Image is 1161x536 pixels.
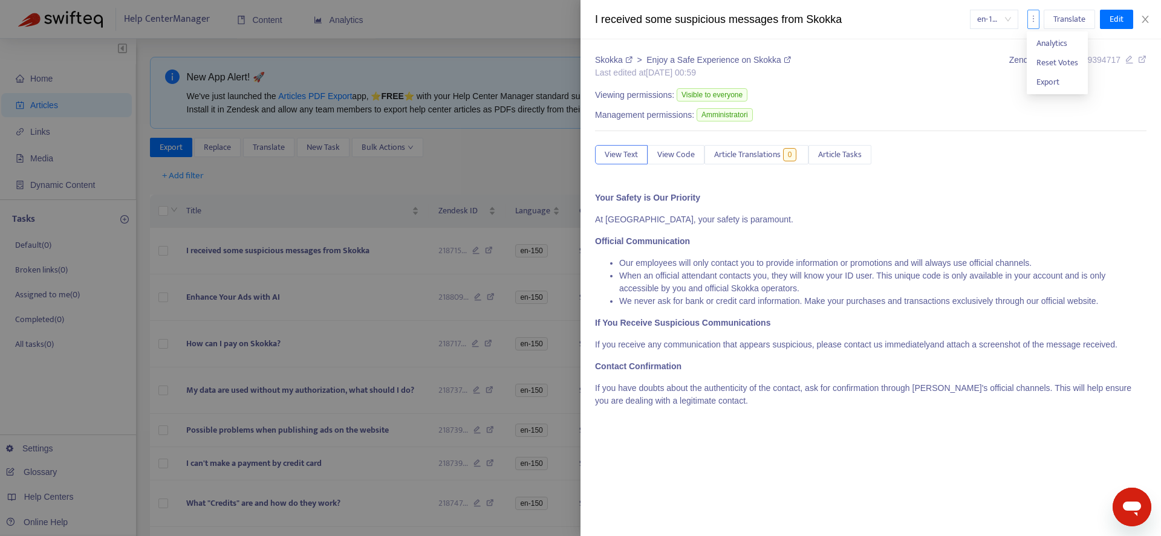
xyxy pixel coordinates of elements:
[1029,15,1038,23] span: more
[1036,56,1078,69] span: Reset Votes
[595,109,694,121] span: Management permissions:
[1036,36,1067,50] span: Analytics
[1113,488,1151,526] iframe: Pulsante per aprire la finestra di messaggistica
[595,193,700,202] strong: Your Safety is Our Priority
[648,145,704,164] button: View Code
[1044,10,1095,29] button: Translate
[595,318,770,328] strong: If You Receive Suspicious Communications
[1110,13,1124,26] span: Edit
[1100,10,1133,29] button: Edit
[1140,15,1150,24] span: close
[595,11,970,28] div: I received some suspicious messages from Skokka
[697,108,753,121] span: Amministratori
[595,382,1146,407] p: If you have doubts about the authenticity of the contact, ask for confirmation through [PERSON_NA...
[1137,14,1154,25] button: Close
[1036,75,1059,89] span: Export
[619,270,1146,295] li: When an official attendant contacts you, they will know your ID user. This unique code is only av...
[595,213,1146,226] p: At [GEOGRAPHIC_DATA], your safety is paramount.
[714,148,781,161] span: Article Translations
[595,236,690,246] strong: Official Communication
[595,89,674,102] span: Viewing permissions:
[605,148,638,161] span: View Text
[646,55,790,65] a: Enjoy a Safe Experience on Skokka
[657,148,695,161] span: View Code
[619,257,1146,270] li: Our employees will only contact you to provide information or promotions and will always use offi...
[595,338,1146,351] p: If you receive any communication that appears suspicious, please contact us immediately and attac...
[595,145,648,164] button: View Text
[595,55,635,65] a: Skokka
[595,361,681,371] strong: Contact Confirmation
[619,295,1146,308] li: We never ask for bank or credit card information. Make your purchases and transactions exclusivel...
[1053,13,1085,26] span: Translate
[783,148,797,161] span: 0
[677,88,747,102] span: Visible to everyone
[1027,10,1039,29] button: more
[704,145,808,164] button: Article Translations0
[595,66,791,79] div: Last edited at [DATE] 00:59
[808,145,871,164] button: Article Tasks
[1009,54,1146,79] div: Zendesk ID:
[595,54,791,66] div: >
[818,148,862,161] span: Article Tasks
[977,10,1011,28] span: en-150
